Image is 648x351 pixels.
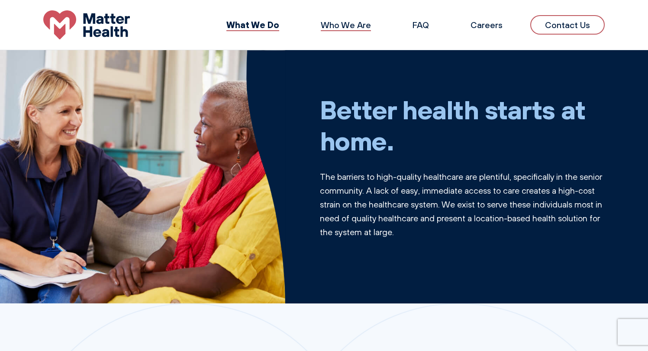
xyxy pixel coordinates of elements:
a: Who We Are [321,19,371,30]
a: Careers [471,19,503,30]
a: FAQ [413,19,429,30]
a: Contact Us [530,15,605,35]
a: What We Do [226,19,279,30]
p: The barriers to high-quality healthcare are plentiful, specifically in the senior community. A la... [320,170,605,239]
h1: Better health starts at home. [320,94,605,156]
